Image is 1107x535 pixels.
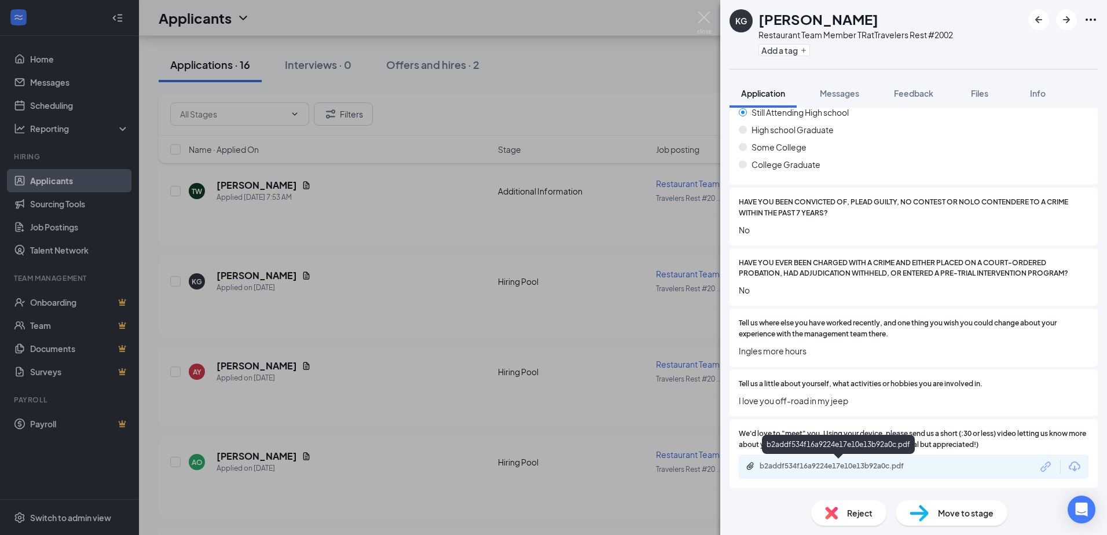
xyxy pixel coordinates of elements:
[739,258,1088,280] span: HAVE YOU EVER BEEN CHARGED WITH A CRIME AND EITHER PLACED ON A COURT-ORDERED PROBATION, HAD ADJUD...
[1056,9,1077,30] button: ArrowRight
[739,394,1088,407] span: I love you off-road in my jeep
[739,223,1088,236] span: No
[1068,460,1082,474] svg: Download
[758,29,953,41] div: Restaurant Team Member TR at Travelers Rest #2002
[1032,13,1046,27] svg: ArrowLeftNew
[1030,88,1046,98] span: Info
[739,318,1088,340] span: Tell us where else you have worked recently, and one thing you wish you could change about your e...
[1039,459,1054,474] svg: Link
[820,88,859,98] span: Messages
[739,284,1088,296] span: No
[760,461,922,471] div: b2addf534f16a9224e17e10e13b92a0c.pdf
[746,461,933,472] a: Paperclipb2addf534f16a9224e17e10e13b92a0c.pdf
[971,88,988,98] span: Files
[1060,13,1073,27] svg: ArrowRight
[762,435,915,454] div: b2addf534f16a9224e17e10e13b92a0c.pdf
[752,158,820,171] span: College Graduate
[735,15,747,27] div: KG
[800,47,807,54] svg: Plus
[741,88,785,98] span: Application
[746,461,755,471] svg: Paperclip
[938,507,994,519] span: Move to stage
[739,197,1088,219] span: HAVE YOU BEEN CONVICTED OF, PLEAD GUILTY, NO CONTEST OR NOLO CONTENDERE TO A CRIME WITHIN THE PAS...
[894,88,933,98] span: Feedback
[752,141,807,153] span: Some College
[752,123,834,136] span: High school Graduate
[1068,496,1095,523] div: Open Intercom Messenger
[847,507,873,519] span: Reject
[739,345,1088,357] span: Ingles more hours
[739,428,1088,450] span: We'd love to "meet" you. Using your device, please send us a short (:30 or less) video letting us...
[1028,9,1049,30] button: ArrowLeftNew
[752,106,849,119] span: Still Attending High school
[1084,13,1098,27] svg: Ellipses
[758,44,810,56] button: PlusAdd a tag
[758,9,878,29] h1: [PERSON_NAME]
[739,379,983,390] span: Tell us a little about yourself, what activities or hobbies you are involved in.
